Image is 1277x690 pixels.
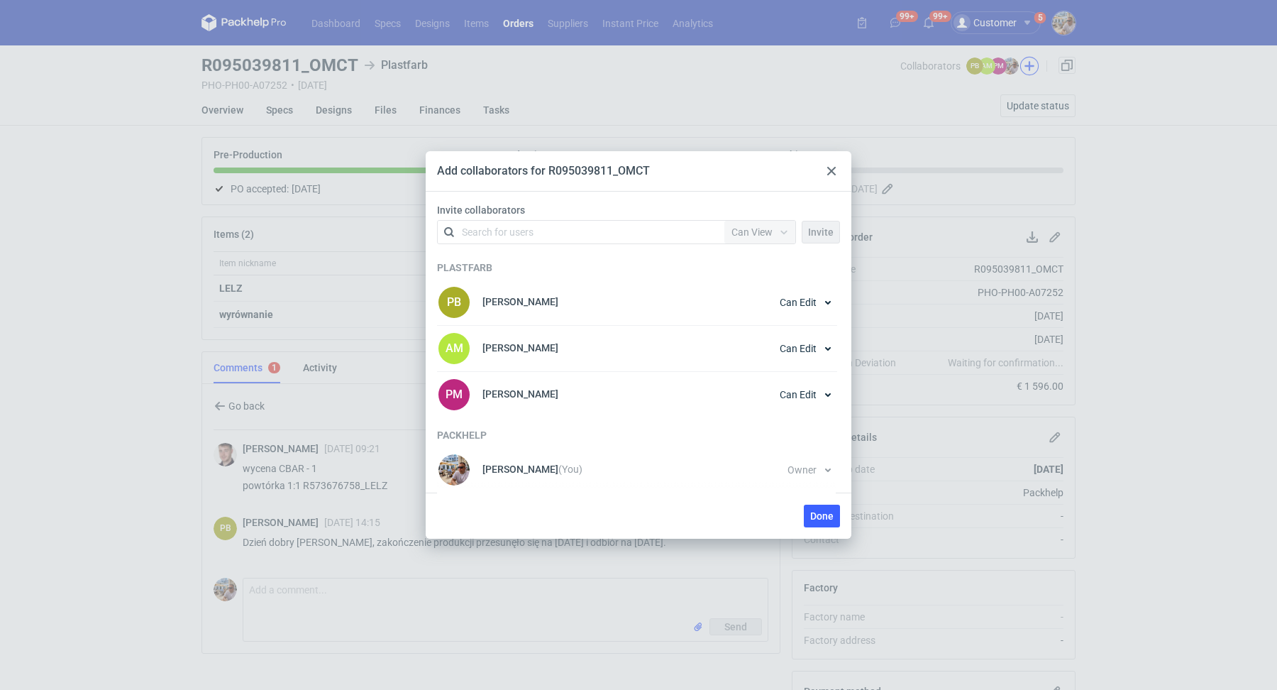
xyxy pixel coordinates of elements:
button: Invite [802,221,840,243]
figcaption: AM [438,333,470,364]
span: Invite [808,227,834,237]
p: [PERSON_NAME] [482,342,558,354]
button: Can Edit [773,337,837,360]
button: Owner [781,459,837,481]
figcaption: PB [438,287,470,318]
button: Can Edit [773,291,837,314]
span: Owner [787,465,817,475]
div: Michał Palasek [437,453,471,487]
small: (You) [558,464,582,475]
p: [PERSON_NAME] [482,464,582,475]
label: Invite collaborators [437,203,846,217]
h3: Packhelp [437,429,837,442]
img: Michał Palasek [438,454,470,486]
button: Done [804,505,840,527]
h3: Plastfarb [437,261,837,274]
span: Can Edit [780,390,817,400]
div: Piotr Bożek [437,285,471,319]
p: [PERSON_NAME] [482,296,558,307]
button: Can Edit [773,383,837,406]
div: Add collaborators for R095039811_OMCT [437,163,650,179]
div: Anna Marciniak [437,332,471,366]
figcaption: PM [438,379,470,410]
span: Done [810,511,834,521]
p: [PERSON_NAME] [482,388,558,400]
span: Can Edit [780,344,817,354]
span: Can Edit [780,297,817,307]
div: Search for users [462,225,534,239]
div: Paweł Mikulski [437,378,471,412]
